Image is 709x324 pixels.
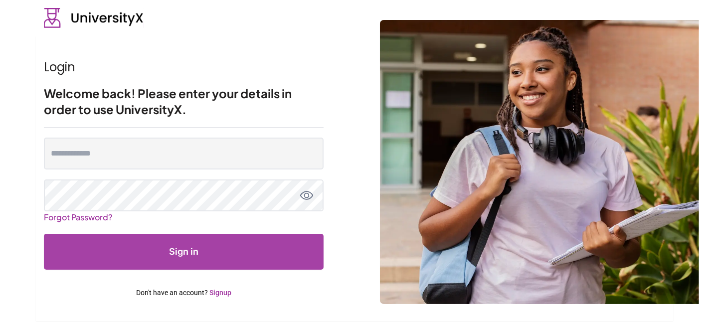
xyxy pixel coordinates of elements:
[44,208,112,226] a: Forgot Password?
[380,20,699,304] img: login background
[44,59,324,75] h1: Login
[44,8,144,28] img: UniversityX logo
[44,234,324,270] button: Submit form
[209,289,231,297] a: Signup
[44,85,324,117] h2: Welcome back! Please enter your details in order to use UniversityX.
[300,188,314,202] button: toggle password view
[44,288,324,298] p: Don't have an account?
